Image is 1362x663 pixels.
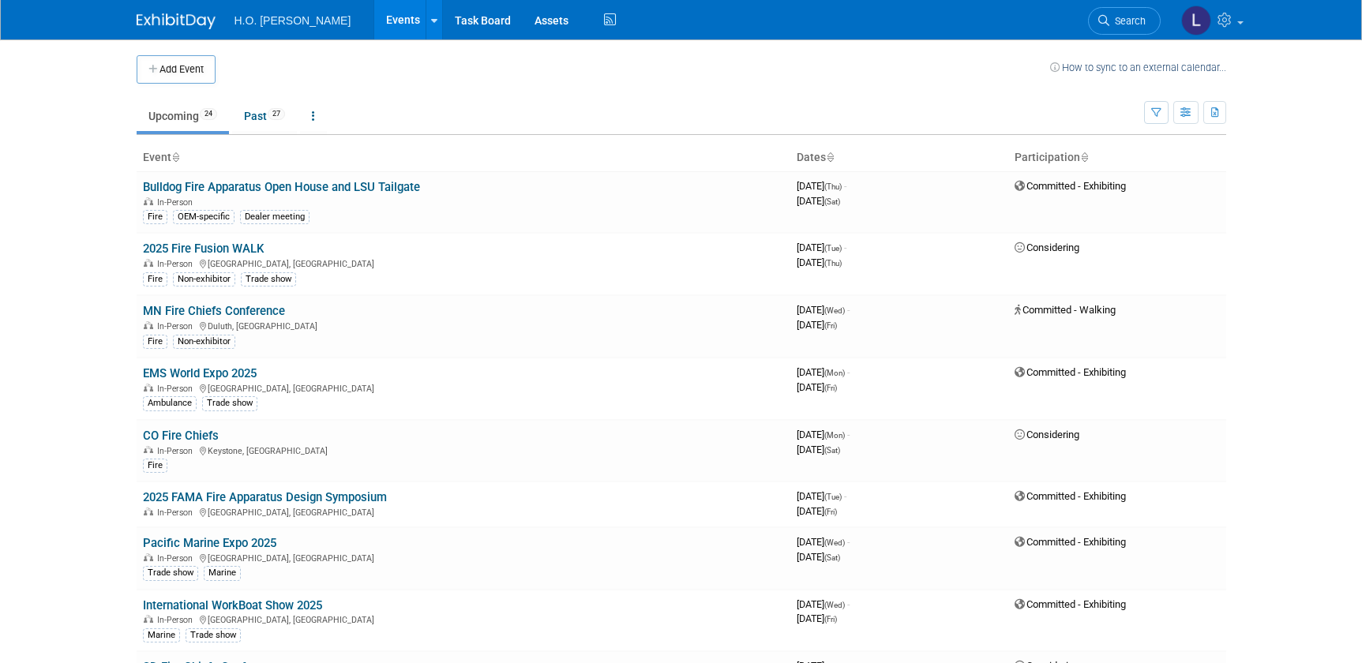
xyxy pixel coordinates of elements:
[1015,180,1126,192] span: Committed - Exhibiting
[826,151,834,163] a: Sort by Start Date
[143,272,167,287] div: Fire
[824,431,845,440] span: (Mon)
[797,598,850,610] span: [DATE]
[232,101,297,131] a: Past27
[143,366,257,380] a: EMS World Expo 2025
[824,538,845,547] span: (Wed)
[797,551,840,563] span: [DATE]
[824,369,845,377] span: (Mon)
[143,536,276,550] a: Pacific Marine Expo 2025
[1080,151,1088,163] a: Sort by Participation Type
[143,628,180,642] div: Marine
[847,304,850,316] span: -
[797,612,837,624] span: [DATE]
[157,321,197,331] span: In-Person
[137,55,216,84] button: Add Event
[143,304,285,318] a: MN Fire Chiefs Conference
[143,319,784,331] div: Duluth, [GEOGRAPHIC_DATA]
[143,242,264,256] a: 2025 Fire Fusion WALK
[1008,144,1226,171] th: Participation
[1015,598,1126,610] span: Committed - Exhibiting
[173,210,235,224] div: OEM-specific
[824,197,840,206] span: (Sat)
[844,242,846,253] span: -
[847,536,850,548] span: -
[144,259,153,267] img: In-Person Event
[1015,490,1126,502] span: Committed - Exhibiting
[797,257,842,268] span: [DATE]
[143,429,219,443] a: CO Fire Chiefs
[157,446,197,456] span: In-Person
[143,505,784,518] div: [GEOGRAPHIC_DATA], [GEOGRAPHIC_DATA]
[202,396,257,410] div: Trade show
[137,144,790,171] th: Event
[171,151,179,163] a: Sort by Event Name
[797,180,846,192] span: [DATE]
[1015,536,1126,548] span: Committed - Exhibiting
[157,197,197,208] span: In-Person
[1181,6,1211,36] img: Lynda Howard
[241,272,296,287] div: Trade show
[1015,429,1079,440] span: Considering
[847,598,850,610] span: -
[1015,366,1126,378] span: Committed - Exhibiting
[143,210,167,224] div: Fire
[143,180,420,194] a: Bulldog Fire Apparatus Open House and LSU Tailgate
[143,459,167,473] div: Fire
[847,366,850,378] span: -
[797,319,837,331] span: [DATE]
[173,335,235,349] div: Non-exhibitor
[143,551,784,564] div: [GEOGRAPHIC_DATA], [GEOGRAPHIC_DATA]
[797,242,846,253] span: [DATE]
[240,210,310,224] div: Dealer meeting
[844,490,846,502] span: -
[797,304,850,316] span: [DATE]
[144,553,153,561] img: In-Person Event
[143,335,167,349] div: Fire
[157,384,197,394] span: In-Person
[137,13,216,29] img: ExhibitDay
[235,14,351,27] span: H.O. [PERSON_NAME]
[824,493,842,501] span: (Tue)
[157,508,197,518] span: In-Person
[143,598,322,612] a: International WorkBoat Show 2025
[143,444,784,456] div: Keystone, [GEOGRAPHIC_DATA]
[797,429,850,440] span: [DATE]
[200,108,217,120] span: 24
[143,257,784,269] div: [GEOGRAPHIC_DATA], [GEOGRAPHIC_DATA]
[144,446,153,454] img: In-Person Event
[268,108,285,120] span: 27
[824,244,842,253] span: (Tue)
[824,182,842,191] span: (Thu)
[137,101,229,131] a: Upcoming24
[824,553,840,562] span: (Sat)
[797,490,846,502] span: [DATE]
[144,508,153,515] img: In-Person Event
[1015,242,1079,253] span: Considering
[144,615,153,623] img: In-Person Event
[797,536,850,548] span: [DATE]
[824,601,845,609] span: (Wed)
[797,366,850,378] span: [DATE]
[143,566,198,580] div: Trade show
[144,384,153,391] img: In-Person Event
[144,197,153,205] img: In-Person Event
[824,615,837,624] span: (Fri)
[824,259,842,268] span: (Thu)
[797,195,840,207] span: [DATE]
[186,628,241,642] div: Trade show
[143,612,784,625] div: [GEOGRAPHIC_DATA], [GEOGRAPHIC_DATA]
[824,446,840,455] span: (Sat)
[157,553,197,564] span: In-Person
[143,490,387,504] a: 2025 FAMA Fire Apparatus Design Symposium
[144,321,153,329] img: In-Person Event
[797,381,837,393] span: [DATE]
[204,566,241,580] div: Marine
[824,306,845,315] span: (Wed)
[824,321,837,330] span: (Fri)
[824,384,837,392] span: (Fri)
[790,144,1008,171] th: Dates
[824,508,837,516] span: (Fri)
[143,381,784,394] div: [GEOGRAPHIC_DATA], [GEOGRAPHIC_DATA]
[173,272,235,287] div: Non-exhibitor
